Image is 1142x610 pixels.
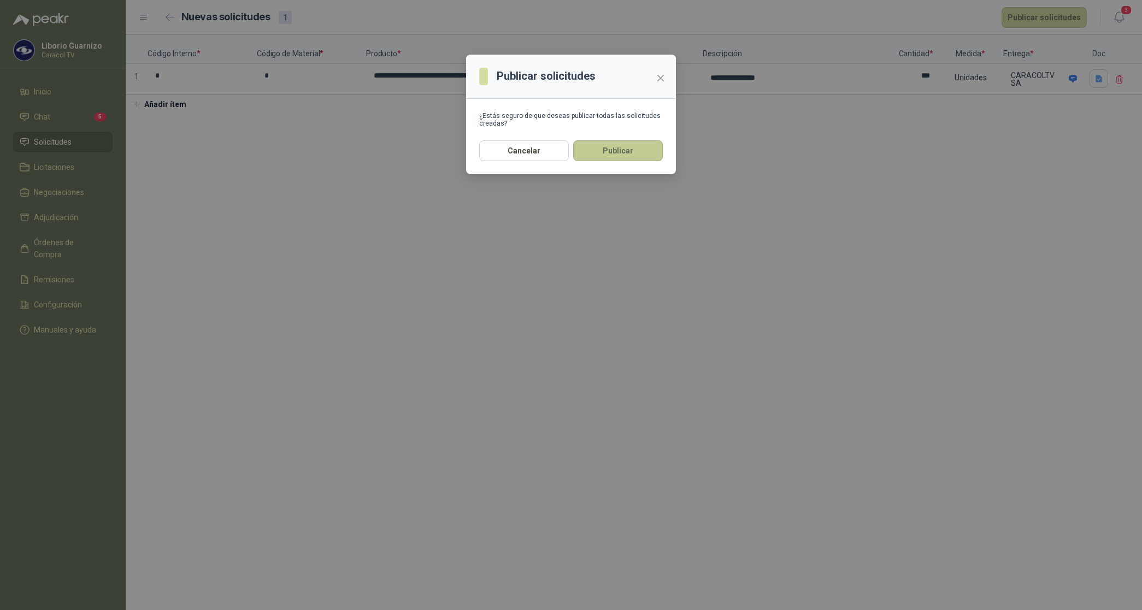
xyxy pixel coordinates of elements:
[497,68,596,85] h3: Publicar solicitudes
[656,74,665,82] span: close
[573,140,663,161] button: Publicar
[479,140,569,161] button: Cancelar
[479,112,663,127] div: ¿Estás seguro de que deseas publicar todas las solicitudes creadas?
[652,69,669,87] button: Close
